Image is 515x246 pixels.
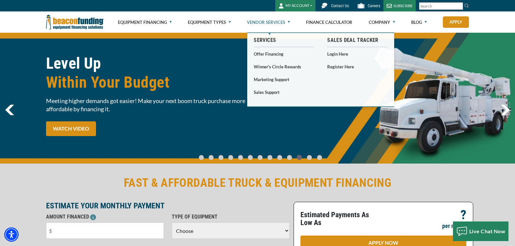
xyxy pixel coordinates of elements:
h2: FAST & AFFORDABLE TRUCK & EQUIPMENT FINANCING [46,175,469,190]
div: Accessibility Menu [4,227,19,242]
a: Apply [443,16,469,28]
img: Beacon Funding Corporation logo [46,11,104,33]
a: Go To Slide 11 [305,155,314,160]
h1: Level Up [46,54,254,92]
img: Left Navigator [5,105,14,115]
a: Go To Slide 12 [315,155,324,160]
p: per month [442,222,466,230]
a: Go To Slide 6 [256,155,264,160]
p: ESTIMATE YOUR MONTHLY PAYMENT [46,202,290,210]
a: Equipment Types [188,12,231,33]
a: Clear search text [456,4,461,9]
a: Go To Slide 8 [276,155,283,160]
a: Go To Slide 10 [295,155,303,160]
a: Equipment Financing [118,12,172,33]
img: Search [464,3,469,8]
span: Careers [368,4,380,8]
a: Go To Slide 4 [236,155,244,160]
p: ? [460,211,466,219]
button: Live Chat Now [453,221,509,241]
a: Services [254,36,314,44]
a: Winner's Circle Rewards [254,62,314,71]
a: previous [5,105,14,115]
a: Sales Deal Tracker [327,36,388,44]
a: Company [369,12,395,33]
a: Blog [411,12,427,33]
span: Contact Us [331,4,349,8]
span: Meeting higher demands got easier! Make your next boom truck purchase more affordable by financin... [46,97,254,113]
p: AMOUNT FINANCED [46,213,164,221]
a: Go To Slide 9 [285,155,293,160]
a: Go To Slide 2 [217,155,225,160]
a: Go To Slide 0 [197,155,205,160]
a: Go To Slide 7 [266,155,274,160]
input: Search [419,2,463,10]
a: Offer Financing [254,50,314,58]
a: Register Here [327,62,388,71]
a: Login Here [327,50,388,58]
a: Finance Calculator [306,12,352,33]
span: Within Your Budget [46,73,254,92]
a: Go To Slide 1 [207,155,215,160]
span: Live Chat Now [469,228,506,234]
a: Go To Slide 5 [246,155,254,160]
a: Go To Slide 3 [227,155,234,160]
a: Marketing Support [254,75,314,83]
a: next [501,105,510,115]
a: Sales Support [254,88,314,96]
a: Vendor Services [247,12,290,33]
p: TYPE OF EQUIPMENT [172,213,290,221]
p: Estimated Payments As Low As [300,211,379,227]
a: WATCH VIDEO [46,121,96,136]
img: Right Navigator [501,105,510,115]
input: $ [46,222,164,239]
